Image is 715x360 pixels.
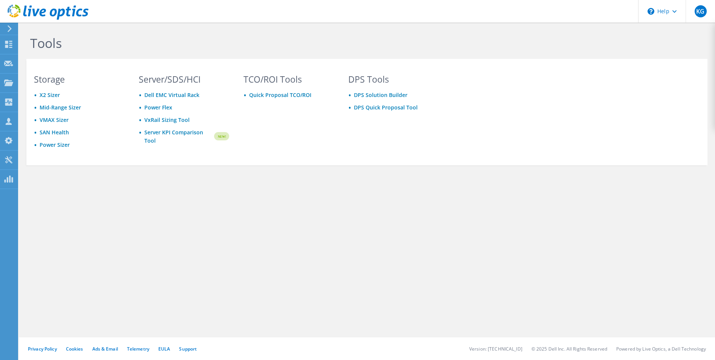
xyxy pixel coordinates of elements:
[34,75,124,83] h3: Storage
[695,5,707,17] span: KG
[144,91,199,98] a: Dell EMC Virtual Rack
[139,75,229,83] h3: Server/SDS/HCI
[40,141,70,148] a: Power Sizer
[40,129,69,136] a: SAN Health
[127,346,149,352] a: Telemetry
[144,116,190,123] a: VxRail Sizing Tool
[158,346,170,352] a: EULA
[30,35,539,51] h1: Tools
[616,346,706,352] li: Powered by Live Optics, a Dell Technology
[40,116,69,123] a: VMAX Sizer
[28,346,57,352] a: Privacy Policy
[348,75,439,83] h3: DPS Tools
[213,128,229,145] img: new-badge.svg
[66,346,83,352] a: Cookies
[249,91,311,98] a: Quick Proposal TCO/ROI
[531,346,607,352] li: © 2025 Dell Inc. All Rights Reserved
[354,91,407,98] a: DPS Solution Builder
[469,346,522,352] li: Version: [TECHNICAL_ID]
[243,75,334,83] h3: TCO/ROI Tools
[40,104,81,111] a: Mid-Range Sizer
[179,346,197,352] a: Support
[144,128,213,145] a: Server KPI Comparison Tool
[144,104,172,111] a: Power Flex
[354,104,418,111] a: DPS Quick Proposal Tool
[92,346,118,352] a: Ads & Email
[40,91,60,98] a: X2 Sizer
[648,8,654,15] svg: \n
